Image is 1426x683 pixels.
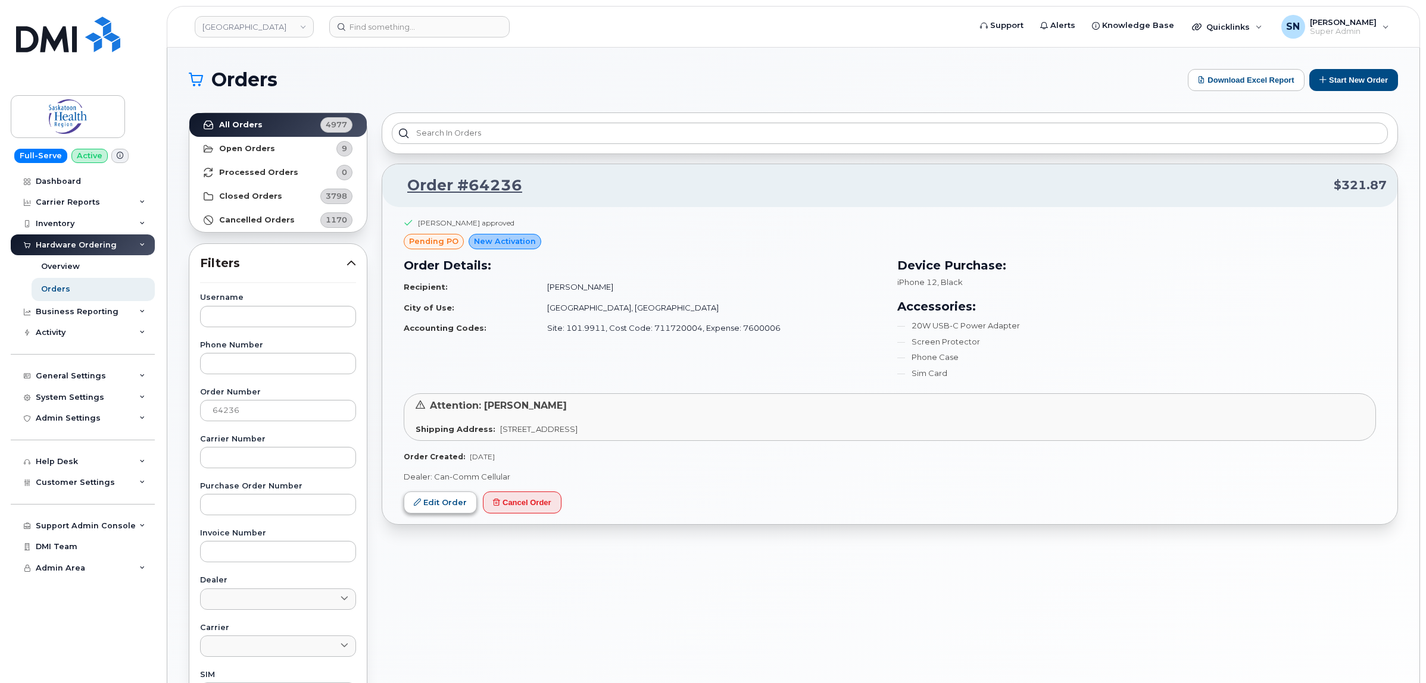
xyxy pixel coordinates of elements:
h3: Order Details: [404,256,883,274]
label: Order Number [200,389,356,396]
li: Sim Card [897,368,1377,379]
td: [PERSON_NAME] [536,277,883,297]
p: Dealer: Can-Comm Cellular [404,471,1376,483]
label: Carrier [200,624,356,632]
span: 1170 [326,214,347,225]
li: 20W USB-C Power Adapter [897,320,1377,331]
strong: City of Use: [404,303,454,312]
label: Invoice Number [200,530,356,537]
strong: Cancelled Orders [219,215,295,225]
span: $321.87 [1334,177,1387,194]
h3: Device Purchase: [897,256,1377,274]
a: Closed Orders3798 [189,184,367,208]
span: Filters [200,255,347,272]
label: Purchase Order Number [200,483,356,490]
span: Orders [211,71,277,89]
span: 4977 [326,119,347,130]
div: [PERSON_NAME] approved [418,218,514,228]
a: Cancelled Orders1170 [189,208,367,232]
label: Dealer [200,577,356,584]
span: 9 [342,143,347,154]
td: Site: 101.9911, Cost Code: 711720004, Expense: 7600006 [536,318,883,339]
li: Phone Case [897,352,1377,363]
span: 3798 [326,190,347,202]
button: Download Excel Report [1188,69,1305,91]
strong: Open Orders [219,144,275,153]
span: iPhone 12 [897,277,937,287]
span: [STREET_ADDRESS] [500,424,578,434]
button: Cancel Order [483,491,561,513]
iframe: Messenger Launcher [1374,631,1417,674]
label: Username [200,294,356,302]
label: Carrier Number [200,436,356,443]
strong: Closed Orders [219,192,282,201]
a: Open Orders9 [189,137,367,161]
span: pending PO [409,236,458,247]
button: Start New Order [1309,69,1398,91]
h3: Accessories: [897,297,1377,315]
span: , Black [937,277,963,287]
input: Search in orders [392,123,1388,144]
li: Screen Protector [897,336,1377,347]
label: SIM [200,671,356,679]
td: [GEOGRAPHIC_DATA], [GEOGRAPHIC_DATA] [536,297,883,318]
strong: Shipping Address: [416,424,495,434]
strong: Recipient: [404,282,448,292]
a: All Orders4977 [189,113,367,137]
a: Processed Orders0 [189,161,367,184]
a: Order #64236 [393,175,522,196]
span: 0 [342,167,347,178]
strong: Accounting Codes: [404,323,486,333]
a: Edit Order [404,491,477,513]
span: [DATE] [470,452,495,461]
strong: Order Created: [404,452,465,461]
label: Phone Number [200,342,356,349]
strong: All Orders [219,120,263,130]
span: Attention: [PERSON_NAME] [430,400,567,411]
span: New Activation [474,236,536,247]
strong: Processed Orders [219,168,298,177]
